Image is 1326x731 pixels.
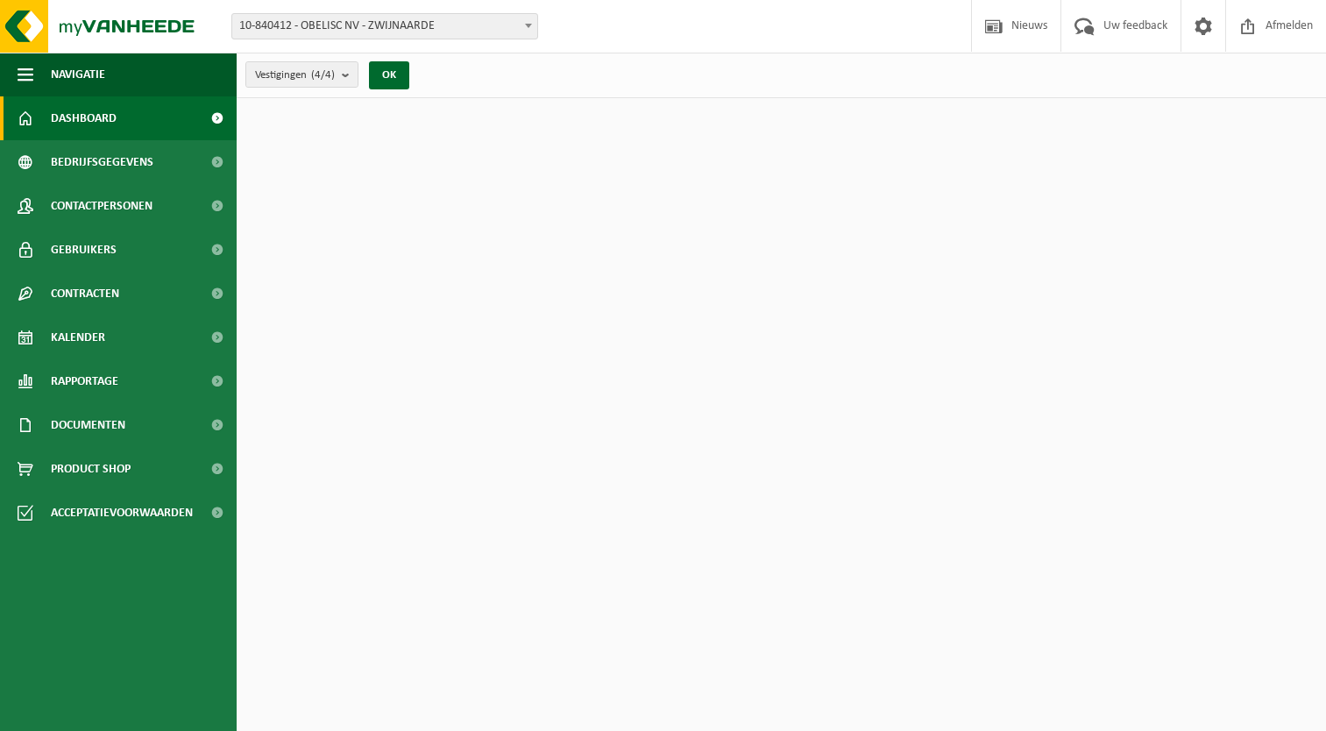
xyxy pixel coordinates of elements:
span: Contracten [51,272,119,316]
span: Product Shop [51,447,131,491]
span: Contactpersonen [51,184,152,228]
span: Vestigingen [255,62,335,89]
span: Documenten [51,403,125,447]
button: OK [369,61,409,89]
count: (4/4) [311,69,335,81]
span: 10-840412 - OBELISC NV - ZWIJNAARDE [231,13,538,39]
button: Vestigingen(4/4) [245,61,358,88]
span: Rapportage [51,359,118,403]
span: Gebruikers [51,228,117,272]
span: Bedrijfsgegevens [51,140,153,184]
span: Dashboard [51,96,117,140]
span: 10-840412 - OBELISC NV - ZWIJNAARDE [232,14,537,39]
span: Navigatie [51,53,105,96]
span: Kalender [51,316,105,359]
span: Acceptatievoorwaarden [51,491,193,535]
